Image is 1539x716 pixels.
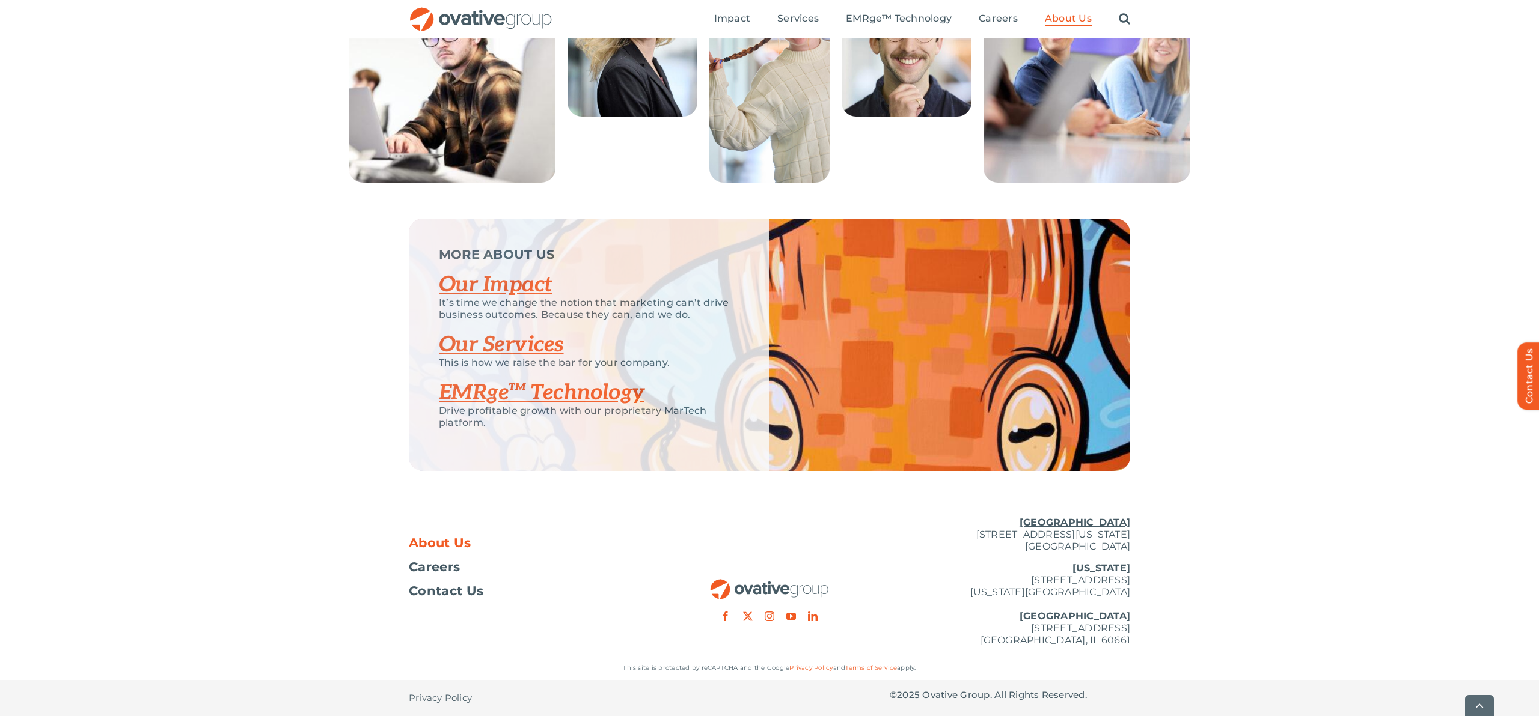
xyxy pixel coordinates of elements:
[439,249,739,261] p: MORE ABOUT US
[409,561,460,573] span: Careers
[777,13,819,26] a: Services
[808,611,818,621] a: linkedin
[409,692,472,704] span: Privacy Policy
[409,537,649,549] a: About Us
[409,662,1130,674] p: This site is protected by reCAPTCHA and the Google and apply.
[846,13,952,26] a: EMRge™ Technology
[1045,13,1092,25] span: About Us
[409,561,649,573] a: Careers
[439,272,552,298] a: Our Impact
[714,13,750,26] a: Impact
[721,611,730,621] a: facebook
[979,13,1018,26] a: Careers
[439,357,739,369] p: This is how we raise the bar for your company.
[979,13,1018,25] span: Careers
[439,405,739,429] p: Drive profitable growth with our proprietary MarTech platform.
[846,13,952,25] span: EMRge™ Technology
[1045,13,1092,26] a: About Us
[897,689,920,700] span: 2025
[439,297,739,321] p: It’s time we change the notion that marketing can’t drive business outcomes. Because they can, an...
[714,13,750,25] span: Impact
[1119,13,1130,26] a: Search
[1020,517,1130,528] u: [GEOGRAPHIC_DATA]
[409,537,649,597] nav: Footer Menu
[777,13,819,25] span: Services
[890,562,1130,646] p: [STREET_ADDRESS] [US_STATE][GEOGRAPHIC_DATA] [STREET_ADDRESS] [GEOGRAPHIC_DATA], IL 60661
[1020,610,1130,622] u: [GEOGRAPHIC_DATA]
[409,680,472,716] a: Privacy Policy
[439,332,564,358] a: Our Services
[786,611,796,621] a: youtube
[743,611,753,621] a: twitter
[845,664,897,672] a: Terms of Service
[409,6,553,17] a: OG_Full_horizontal_RGB
[789,664,833,672] a: Privacy Policy
[409,585,483,597] span: Contact Us
[709,578,830,589] a: OG_Full_horizontal_RGB
[890,689,1130,701] p: © Ovative Group. All Rights Reserved.
[765,611,774,621] a: instagram
[409,585,649,597] a: Contact Us
[1072,562,1130,574] u: [US_STATE]
[439,380,644,406] a: EMRge™ Technology
[409,680,649,716] nav: Footer - Privacy Policy
[409,537,471,549] span: About Us
[890,517,1130,553] p: [STREET_ADDRESS][US_STATE] [GEOGRAPHIC_DATA]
